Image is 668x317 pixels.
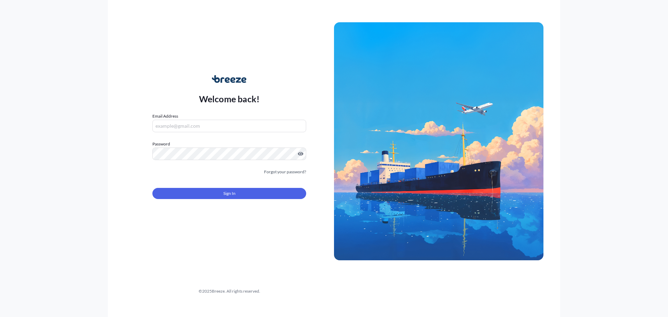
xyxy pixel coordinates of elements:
button: Sign In [152,188,306,199]
div: © 2025 Breeze. All rights reserved. [125,288,334,295]
p: Welcome back! [199,93,260,104]
label: Password [152,141,306,148]
button: Show password [298,151,303,157]
input: example@gmail.com [152,120,306,132]
img: Ship illustration [334,22,543,260]
label: Email Address [152,113,178,120]
span: Sign In [223,190,236,197]
a: Forgot your password? [264,168,306,175]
